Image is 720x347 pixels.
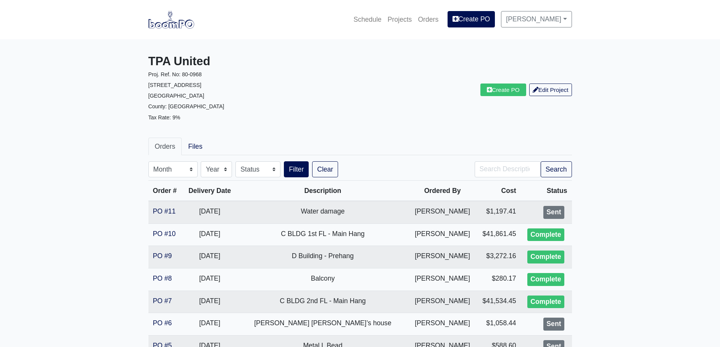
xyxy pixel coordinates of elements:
[409,201,476,223] td: [PERSON_NAME]
[527,251,564,263] div: Complete
[153,207,176,215] a: PO #11
[153,275,172,282] a: PO #8
[476,268,521,291] td: $280.17
[183,313,237,336] td: [DATE]
[350,11,384,28] a: Schedule
[409,223,476,246] td: [PERSON_NAME]
[521,181,572,201] th: Status
[237,246,409,268] td: D Building - Prehang
[475,161,541,177] input: Search
[148,93,205,99] small: [GEOGRAPHIC_DATA]
[237,268,409,291] td: Balcony
[476,313,521,336] td: $1,058.44
[501,11,572,27] a: [PERSON_NAME]
[148,71,202,77] small: Proj. Ref. No: 80-0968
[312,161,338,177] a: Clear
[476,201,521,223] td: $1,197.41
[183,181,237,201] th: Delivery Date
[448,11,495,27] a: Create PO
[409,181,476,201] th: Ordered By
[543,318,564,331] div: Sent
[541,161,572,177] button: Search
[183,291,237,313] td: [DATE]
[237,291,409,313] td: C BLDG 2nd FL - Main Hang
[183,223,237,246] td: [DATE]
[284,161,309,177] button: Filter
[148,55,354,69] h3: TPA United
[476,223,521,246] td: $41,861.45
[409,246,476,268] td: [PERSON_NAME]
[385,11,415,28] a: Projects
[415,11,441,28] a: Orders
[409,268,476,291] td: [PERSON_NAME]
[527,228,564,241] div: Complete
[476,181,521,201] th: Cost
[153,297,172,305] a: PO #7
[182,138,209,155] a: Files
[527,273,564,286] div: Complete
[183,246,237,268] td: [DATE]
[153,319,172,327] a: PO #6
[529,84,572,96] a: Edit Project
[148,114,180,120] small: Tax Rate: 9%
[153,230,176,238] a: PO #10
[183,201,237,223] td: [DATE]
[237,223,409,246] td: C BLDG 1st FL - Main Hang
[148,11,194,28] img: boomPO
[527,296,564,308] div: Complete
[183,268,237,291] td: [DATE]
[476,246,521,268] td: $3,272.16
[148,181,183,201] th: Order #
[237,201,409,223] td: Water damage
[148,82,201,88] small: [STREET_ADDRESS]
[237,181,409,201] th: Description
[543,206,564,219] div: Sent
[476,291,521,313] td: $41,534.45
[409,313,476,336] td: [PERSON_NAME]
[409,291,476,313] td: [PERSON_NAME]
[480,84,526,96] a: Create PO
[153,252,172,260] a: PO #9
[237,313,409,336] td: [PERSON_NAME] [PERSON_NAME]’s house
[148,138,182,155] a: Orders
[148,103,224,109] small: County: [GEOGRAPHIC_DATA]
